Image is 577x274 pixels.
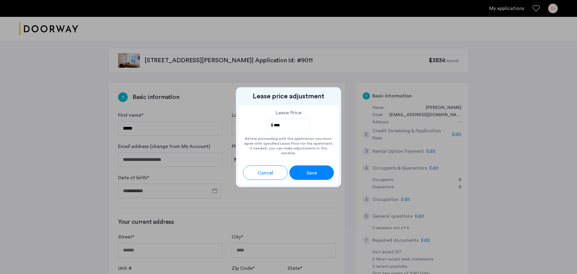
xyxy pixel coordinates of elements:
[267,110,310,116] label: Lease Price
[289,165,334,180] button: button
[243,133,334,155] div: Before proceeding with the application you must agree with specified Lease Price for the apartmen...
[238,92,339,100] h2: Lease price adjustment
[243,165,288,180] button: button
[307,169,317,177] span: Save
[258,169,273,177] span: Cancel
